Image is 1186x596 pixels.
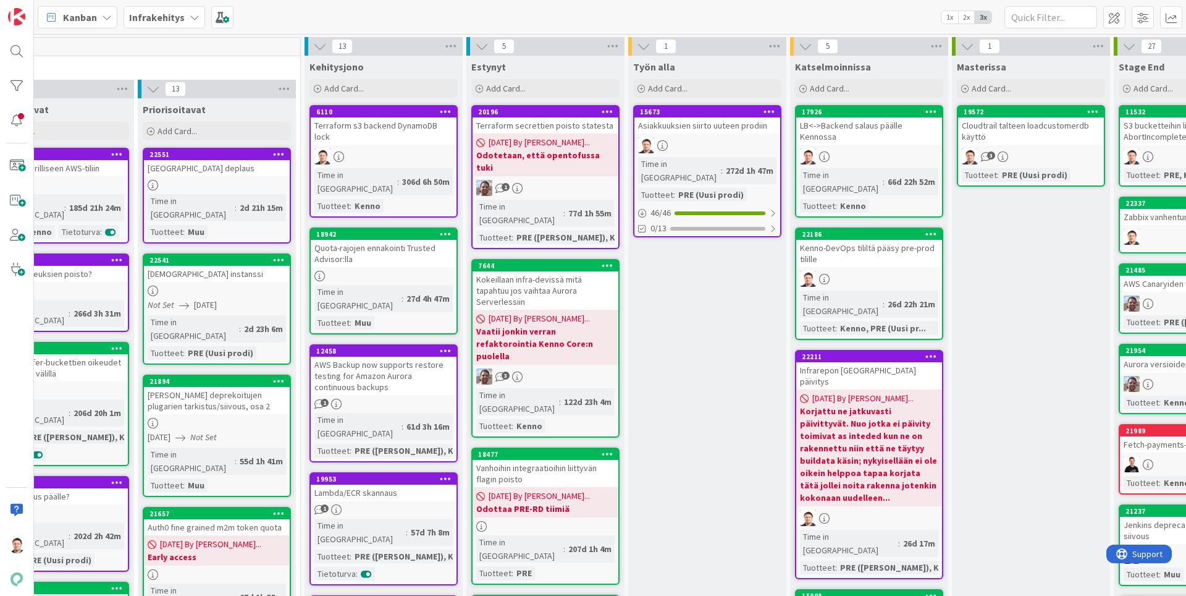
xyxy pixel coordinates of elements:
[23,430,135,444] div: PRE ([PERSON_NAME]), K...
[835,321,837,335] span: :
[351,199,384,213] div: Kenno
[144,149,290,160] div: 22551
[144,255,290,266] div: 22541
[397,175,399,189] span: :
[835,561,837,574] span: :
[316,347,456,355] div: 12458
[837,199,869,213] div: Kenno
[885,297,938,311] div: 26d 22h 21m
[489,490,590,503] span: [DATE] By [PERSON_NAME]...
[800,148,816,164] img: TG
[958,11,975,23] span: 2x
[351,316,374,330] div: Muu
[473,271,618,310] div: Kokeillaan infra-devissä mitä tapahtuu jos vaihtaa Aurora Serverlessiin
[964,108,1104,116] div: 19572
[69,406,70,420] span: :
[149,509,290,518] div: 21657
[796,229,942,267] div: 22186Kenno-DevOps tililtä pääsy pre-prod tilille
[314,444,350,458] div: Tuotteet
[237,454,286,468] div: 55d 1h 41m
[800,510,816,526] img: TG
[473,260,618,271] div: 7644
[144,376,290,387] div: 21894
[350,199,351,213] span: :
[476,368,492,385] img: ET
[1124,229,1140,245] img: TG
[1124,148,1140,164] img: TG
[1124,396,1159,409] div: Tuotteet
[402,292,403,305] span: :
[149,377,290,386] div: 21894
[471,259,620,438] a: 7644Kokeillaan infra-devissä mitä tapahtuu jos vaihtaa Aurora Serverlessiin[DATE] By [PERSON_NAME...
[800,530,898,557] div: Time in [GEOGRAPHIC_DATA]
[403,420,453,433] div: 61d 3h 16m
[489,312,590,325] span: [DATE] By [PERSON_NAME]...
[721,164,723,177] span: :
[565,542,615,556] div: 207d 1h 4m
[183,479,185,492] span: :
[802,352,942,361] div: 22211
[1159,315,1161,329] span: :
[650,222,667,235] span: 0/13
[316,475,456,483] div: 19953
[70,406,124,420] div: 206d 20h 1m
[185,479,208,492] div: Muu
[324,83,364,94] span: Add Card...
[350,316,351,330] span: :
[638,157,721,184] div: Time in [GEOGRAPHIC_DATA]
[837,321,929,335] div: Kenno, PRE (Uusi pr...
[351,550,464,563] div: PRE ([PERSON_NAME]), K...
[241,322,286,336] div: 2d 23h 6m
[673,188,675,202] span: :
[476,231,511,244] div: Tuotteet
[473,449,618,460] div: 18477
[835,199,837,213] span: :
[675,188,747,202] div: PRE (Uusi prodi)
[148,299,174,310] i: Not Set
[144,519,290,535] div: Auth0 fine grained m2m token quota
[311,240,456,267] div: Quota-rajojen ennakointi Trusted Advisor:lla
[471,448,620,585] a: 18477Vanhoihin integraatioihin liittyvän flagin poisto[DATE] By [PERSON_NAME]...Odottaa PRE-RD ti...
[471,105,620,249] a: 20196Terraform secrettien poisto statesta[DATE] By [PERSON_NAME]...Odotetaan, että opentofussa tu...
[316,108,456,116] div: 6110
[810,83,849,94] span: Add Card...
[800,405,938,504] b: Korjattu ne jatkuvasti päivittyvät. Nuo jotka ei päivity toimivat as inteded kun ne on rakennettu...
[1159,168,1161,182] span: :
[314,168,397,195] div: Time in [GEOGRAPHIC_DATA]
[638,137,654,153] img: TG
[648,83,688,94] span: Add Card...
[476,419,511,433] div: Tuotteet
[148,479,183,492] div: Tuotteet
[476,200,563,227] div: Time in [GEOGRAPHIC_DATA]
[149,256,290,265] div: 22541
[194,299,217,312] span: [DATE]
[975,11,991,23] span: 3x
[511,231,513,244] span: :
[59,225,100,239] div: Tietoturva
[399,175,453,189] div: 306d 6h 50m
[473,106,618,134] div: 20196Terraform secrettien poisto statesta
[638,188,673,202] div: Tuotteet
[160,538,261,551] span: [DATE] By [PERSON_NAME]...
[314,550,350,563] div: Tuotteet
[316,230,456,239] div: 18942
[144,376,290,414] div: 21894[PERSON_NAME] deprekoitujen plugarien tarkistus/siivous, osa 2
[235,201,237,215] span: :
[796,510,942,526] div: TG
[837,561,949,574] div: PRE ([PERSON_NAME]), K...
[650,206,671,219] span: 46 / 46
[1124,168,1159,182] div: Tuotteet
[237,201,286,215] div: 2d 21h 15m
[311,357,456,395] div: AWS Backup now supports restore testing for Amazon Aurora continuous backups
[885,175,938,189] div: 66d 22h 52m
[402,420,403,433] span: :
[311,474,456,485] div: 19953
[958,106,1104,145] div: 19572Cloudtrail talteen loadcustomerdb käyttö
[165,82,186,96] span: 13
[559,395,561,409] span: :
[800,291,883,318] div: Time in [GEOGRAPHIC_DATA]
[311,346,456,395] div: 12458AWS Backup now supports restore testing for Amazon Aurora continuous backups
[494,39,515,54] span: 5
[1159,476,1161,490] span: :
[321,399,329,407] span: 1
